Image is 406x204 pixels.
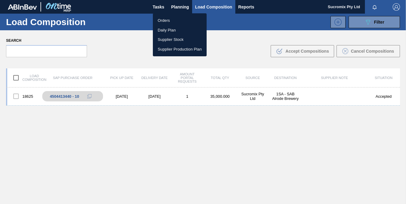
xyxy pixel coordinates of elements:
a: Daily Plan [153,25,207,35]
a: Supplier Production Plan [153,44,207,54]
a: Supplier Stock [153,35,207,44]
a: Orders [153,16,207,25]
